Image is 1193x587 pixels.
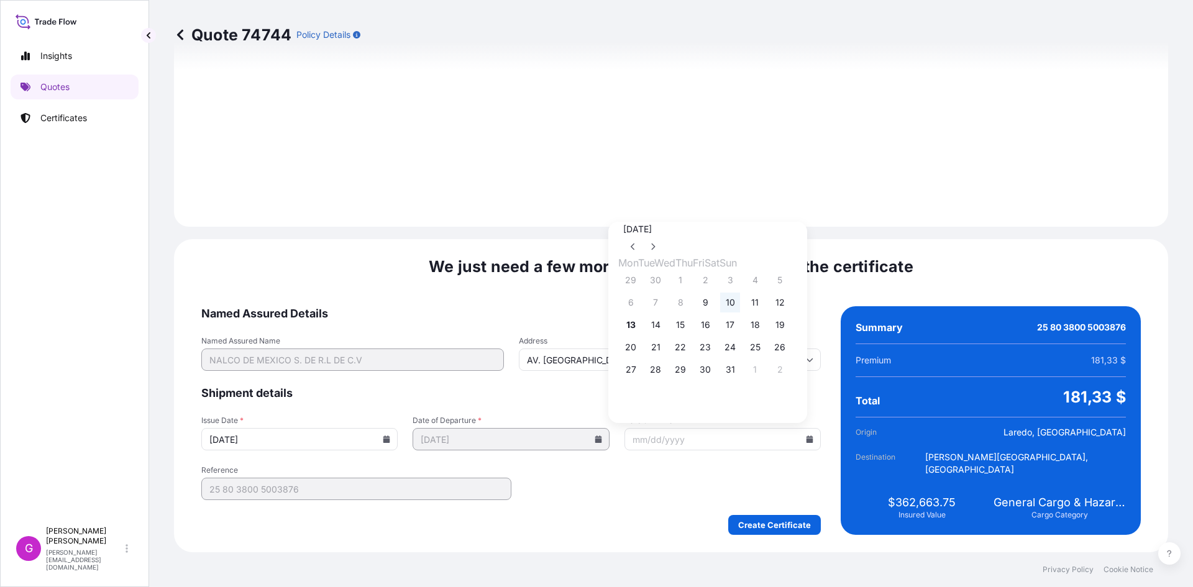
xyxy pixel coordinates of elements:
button: 4 [745,270,765,290]
button: Create Certificate [728,515,821,535]
p: [PERSON_NAME] [PERSON_NAME] [46,526,123,546]
input: Cargo owner address [519,348,821,371]
span: General Cargo & Hazardous Cargo (IMO) [994,495,1126,510]
div: [DATE] [623,222,792,237]
a: Privacy Policy [1043,565,1094,575]
span: Wednesday [654,257,675,269]
span: Monday [618,257,638,269]
button: 11 [745,293,765,312]
button: 26 [770,337,790,357]
span: [PERSON_NAME][GEOGRAPHIC_DATA], [GEOGRAPHIC_DATA] [925,451,1126,476]
p: Quotes [40,81,70,93]
span: Origin [856,426,925,439]
p: Quote 74744 [174,25,291,45]
span: Cargo Category [1031,510,1088,520]
span: Destination [856,451,925,476]
a: Insights [11,43,139,68]
button: 2 [695,270,715,290]
button: 7 [646,293,665,312]
button: 23 [695,337,715,357]
button: 30 [646,270,665,290]
span: Named Assured Name [201,336,504,346]
span: G [25,542,33,555]
span: Tuesday [638,257,654,269]
button: 16 [695,315,715,335]
button: 25 [745,337,765,357]
span: Reference [201,465,511,475]
a: Cookie Notice [1104,565,1153,575]
span: 181,33 $ [1063,387,1126,407]
button: 3 [720,270,740,290]
button: 2 [770,360,790,380]
span: Summary [856,321,903,334]
button: 21 [646,337,665,357]
button: 10 [720,293,740,312]
input: mm/dd/yyyy [413,428,609,450]
button: 24 [720,337,740,357]
p: Policy Details [296,29,350,41]
a: Quotes [11,75,139,99]
span: Shipment details [201,386,821,401]
p: Create Certificate [738,519,811,531]
input: Your internal reference [201,478,511,500]
a: Certificates [11,106,139,130]
button: 15 [670,315,690,335]
span: Laredo, [GEOGRAPHIC_DATA] [1003,426,1126,439]
span: $362,663.75 [888,495,956,510]
p: [PERSON_NAME][EMAIL_ADDRESS][DOMAIN_NAME] [46,548,123,571]
span: Insured Value [898,510,946,520]
button: 31 [720,360,740,380]
button: 28 [646,360,665,380]
button: 19 [770,315,790,335]
input: mm/dd/yyyy [624,428,821,450]
span: Friday [693,257,705,269]
span: Address [519,336,821,346]
button: 13 [621,315,641,335]
button: 27 [621,360,641,380]
span: Named Assured Details [201,306,821,321]
span: Thursday [675,257,693,269]
p: Certificates [40,112,87,124]
button: 5 [770,270,790,290]
span: Saturday [705,257,720,269]
button: 18 [745,315,765,335]
button: 1 [745,360,765,380]
input: mm/dd/yyyy [201,428,398,450]
button: 17 [720,315,740,335]
button: 22 [670,337,690,357]
span: Premium [856,354,891,366]
button: 30 [695,360,715,380]
span: Date of Departure [413,416,609,425]
span: We just need a few more details before we issue the certificate [429,257,913,276]
span: 25 80 3800 5003876 [1037,321,1126,334]
button: 1 [670,270,690,290]
button: 20 [621,337,641,357]
span: Issue Date [201,416,398,425]
button: 12 [770,293,790,312]
button: 6 [621,293,641,312]
button: 29 [621,270,641,290]
button: 9 [695,293,715,312]
p: Insights [40,50,72,62]
button: 14 [646,315,665,335]
span: Total [856,394,880,407]
span: Sunday [720,257,737,269]
button: 8 [670,293,690,312]
button: 29 [670,360,690,380]
span: 181,33 $ [1091,354,1126,366]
